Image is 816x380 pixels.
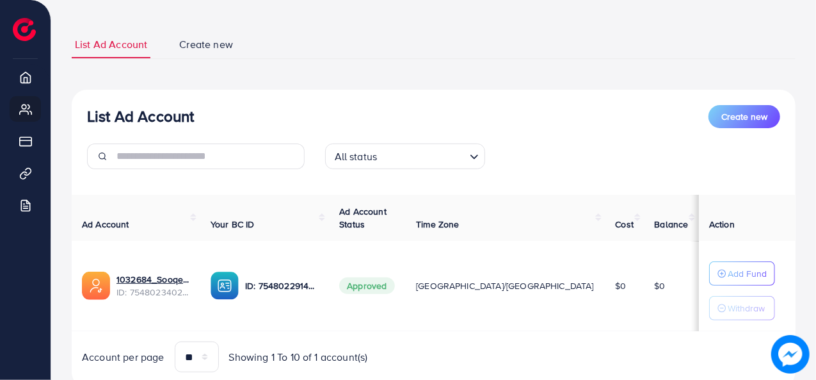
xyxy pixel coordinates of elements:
span: $0 [616,279,627,292]
a: 1032684_SooqeenKSA_1757411201408 [116,273,190,286]
button: Withdraw [709,296,775,320]
span: Ad Account Status [339,205,387,231]
span: ID: 7548023402716545040 [116,286,190,299]
h3: List Ad Account [87,107,194,126]
span: Create new [721,110,767,123]
span: Showing 1 To 10 of 1 account(s) [229,350,368,365]
span: Account per page [82,350,164,365]
img: logo [13,18,36,41]
span: Cost [616,218,634,231]
img: ic-ba-acc.ded83a64.svg [211,272,239,300]
span: Create new [179,37,233,52]
img: ic-ads-acc.e4c84228.svg [82,272,110,300]
span: [GEOGRAPHIC_DATA]/[GEOGRAPHIC_DATA] [416,279,594,292]
p: Add Fund [728,266,767,281]
span: Action [709,218,735,231]
span: Approved [339,277,394,294]
span: $0 [655,279,666,292]
input: Search for option [381,145,464,166]
p: ID: 7548022914667544584 [245,278,319,293]
div: Search for option [325,144,485,169]
span: Time Zone [416,218,459,231]
div: <span class='underline'>1032684_SooqeenKSA_1757411201408</span></br>7548023402716545040 [116,273,190,299]
button: Create new [708,105,780,128]
span: Balance [655,218,689,231]
p: Withdraw [728,301,765,316]
img: image [771,335,810,374]
span: List Ad Account [75,37,147,52]
button: Add Fund [709,261,775,286]
span: Ad Account [82,218,129,231]
span: All status [332,147,380,166]
span: Your BC ID [211,218,255,231]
